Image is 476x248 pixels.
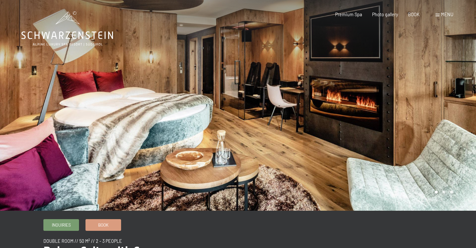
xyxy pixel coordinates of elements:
font: Book [98,222,108,228]
font: menu [441,12,453,17]
a: BOOK [408,12,420,17]
a: Book [86,219,121,230]
font: Inquiries [52,222,71,228]
a: Photo gallery [372,12,398,17]
a: Premium Spa [335,12,362,17]
a: Inquiries [44,219,79,230]
font: Double room // 50 m² // 2 - 3 people [43,238,122,244]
